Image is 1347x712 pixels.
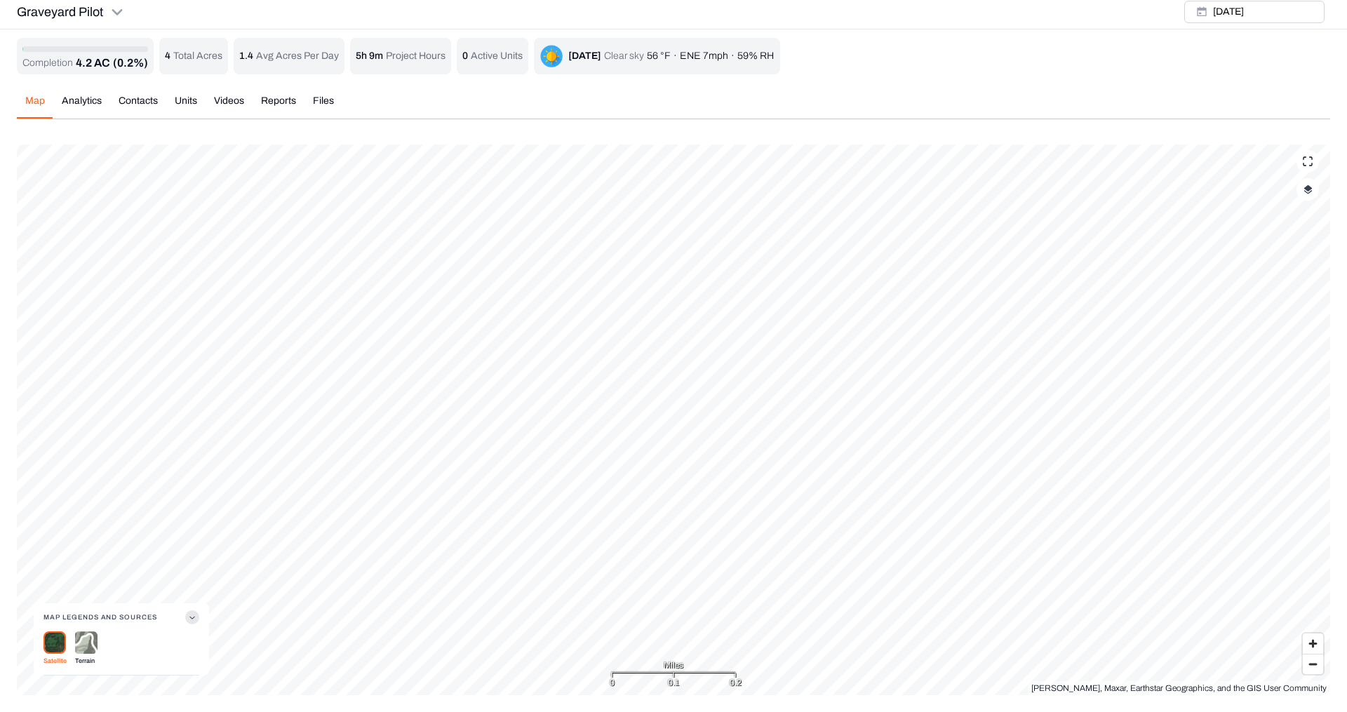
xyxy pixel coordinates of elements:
[110,94,166,119] button: Contacts
[75,654,98,668] p: Terrain
[1031,681,1327,695] div: [PERSON_NAME], Maxar, Earthstar Geographics, and the GIS User Community
[386,49,445,63] p: Project Hours
[166,94,206,119] button: Units
[253,94,304,119] button: Reports
[730,676,742,690] div: 0.2
[76,55,148,72] button: 4.2 AC(0.2%)
[462,49,468,63] p: 0
[113,55,148,72] p: (0.2%)
[737,49,774,63] p: 59% RH
[43,631,66,654] img: satellite-Cr99QJ9J.png
[43,654,67,668] p: Satellite
[731,49,735,63] p: ·
[664,658,683,672] span: Miles
[647,49,671,63] p: 56 °F
[610,676,615,690] div: 0
[43,603,199,631] button: Map Legends And Sources
[471,49,523,63] p: Active Units
[540,45,563,67] img: clear-sky-DDUEQLQN.png
[76,55,110,72] p: 4.2 AC
[356,49,383,63] p: 5h 9m
[173,49,222,63] p: Total Acres
[1303,654,1323,674] button: Zoom out
[75,631,98,654] img: terrain-DjdIGjrG.png
[17,145,1330,695] canvas: Map
[17,2,103,22] p: Graveyard Pilot
[256,49,339,63] p: Avg Acres Per Day
[1304,184,1313,194] img: layerIcon
[206,94,253,119] button: Videos
[1303,633,1323,654] button: Zoom in
[165,49,170,63] p: 4
[17,94,53,119] button: Map
[22,56,73,70] p: Completion
[304,94,342,119] button: Files
[673,49,677,63] p: ·
[668,676,679,690] div: 0.1
[53,94,110,119] button: Analytics
[239,49,253,63] p: 1.4
[680,49,728,63] p: ENE 7mph
[568,49,601,63] div: [DATE]
[1184,1,1325,23] button: [DATE]
[604,49,644,63] p: Clear sky
[43,631,199,676] div: Map Legends And Sources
